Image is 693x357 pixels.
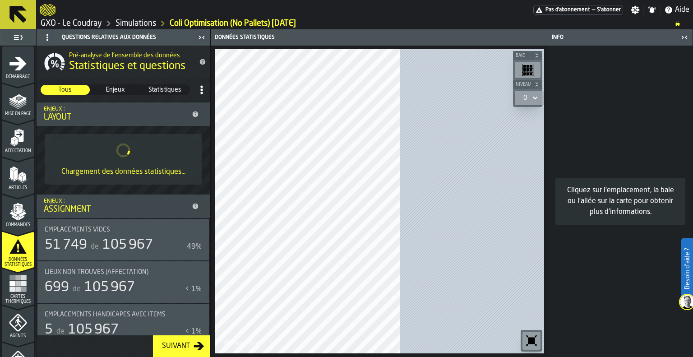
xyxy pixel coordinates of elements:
[37,261,209,303] div: stat-Lieux non trouvés (Affectation)
[38,30,195,45] div: Questions relatives aux données
[91,243,99,250] span: de
[185,326,202,337] div: < 1%
[195,32,208,43] label: button-toggle-Fermez-moi
[40,2,55,18] a: logo-header
[185,284,202,295] div: < 1%
[513,60,542,80] div: button-toolbar-undefined
[90,84,140,95] label: button-switch-multi-Enjeux
[44,106,188,112] div: Enjeux :
[644,5,660,14] label: button-toggle-Notifications
[45,279,69,296] div: 699
[40,84,90,95] label: button-switch-multi-Tous
[2,269,34,305] li: menu Cartes thermiques
[37,46,210,78] div: title-Statistiques et questions
[2,294,34,304] span: Cartes thermiques
[533,5,623,15] div: Abonnement au menu
[141,85,189,94] span: Statistiques
[213,34,380,41] div: Données statistiques
[548,29,693,46] header: Info
[153,335,210,357] button: button-Suivant
[682,239,692,298] label: Besoin d'aide ?
[2,195,34,231] li: menu Commandes
[91,85,139,94] span: Enjeux
[514,53,532,58] span: Baie
[2,74,34,79] span: Démarrage
[678,32,691,43] label: button-toggle-Fermez-moi
[217,334,268,352] a: logo-header
[61,167,185,177] div: Chargement des données statistiques...
[45,226,110,233] span: Emplacements vides
[140,84,190,95] label: button-switch-multi-Statistiques
[44,198,188,204] div: Enjeux :
[550,34,678,41] div: Info
[2,334,34,338] span: Agents
[627,5,643,14] label: button-toggle-Paramètres
[211,29,548,46] header: Données statistiques
[675,5,689,15] span: Aide
[44,204,188,214] div: Assignment
[84,281,135,294] span: 105 967
[563,185,678,218] div: Cliquez sur l'emplacement, la baie ou l'allée sur la carte pour obtenir plus d'informations.
[2,31,34,44] label: button-toggle-Basculer le menu complet
[69,50,192,59] h2: Sub Title
[2,306,34,342] li: menu Agents
[520,93,540,103] div: DropdownMenuValue-
[170,19,296,28] a: link-to-/wh/i/efd9e906-5eb9-41af-aac9-d3e075764b8d/simulations/77e14531-0599-4dfc-9269-10741e08d3f0
[2,185,34,190] span: Articles
[45,237,87,253] div: 51 749
[45,226,202,233] div: Title
[2,257,34,267] span: Données statistiques
[40,18,689,29] nav: Breadcrumb
[513,51,542,60] button: button-
[91,85,140,95] div: thumb
[37,304,209,345] div: stat-Emplacements handicapés avec Items
[2,223,34,227] span: Commandes
[521,330,542,352] div: button-toolbar-undefined
[45,269,202,276] div: Title
[41,85,89,94] span: Tous
[45,311,191,318] div: Title
[523,94,527,102] div: DropdownMenuValue-
[661,5,693,15] label: button-toggle-Aide
[102,238,153,252] span: 105 967
[2,232,34,268] li: menu Données statistiques
[2,111,34,116] span: Mise en page
[513,80,542,89] button: button-
[56,328,65,335] span: de
[45,322,53,338] div: 5
[69,59,185,74] span: Statistiques et questions
[45,311,202,318] div: Title
[37,219,209,260] div: stat-Emplacements vides
[45,311,166,318] span: Emplacements handicapés avec Items
[514,82,532,87] span: Niveau
[44,112,188,122] div: Layout
[45,226,191,233] div: Title
[140,85,189,95] div: thumb
[533,5,623,15] a: link-to-/wh/i/efd9e906-5eb9-41af-aac9-d3e075764b8d/pricing/
[45,269,191,276] div: Title
[524,334,539,348] svg: Réinitialiser le zoom et la position
[73,286,81,293] span: de
[115,19,156,28] a: link-to-/wh/i/efd9e906-5eb9-41af-aac9-d3e075764b8d
[2,46,34,83] li: menu Démarrage
[597,7,621,13] span: S'abonner
[41,85,90,95] div: thumb
[68,323,119,337] span: 105 967
[45,269,148,276] span: Lieux non trouvés (Affectation)
[592,7,595,13] span: —
[187,241,202,252] div: 49%
[2,83,34,120] li: menu Mise en page
[2,148,34,153] span: Affectation
[41,19,102,28] a: link-to-/wh/i/efd9e906-5eb9-41af-aac9-d3e075764b8d
[2,158,34,194] li: menu Articles
[545,7,590,13] span: Pas d'abonnement
[2,121,34,157] li: menu Affectation
[158,341,194,352] div: Suivant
